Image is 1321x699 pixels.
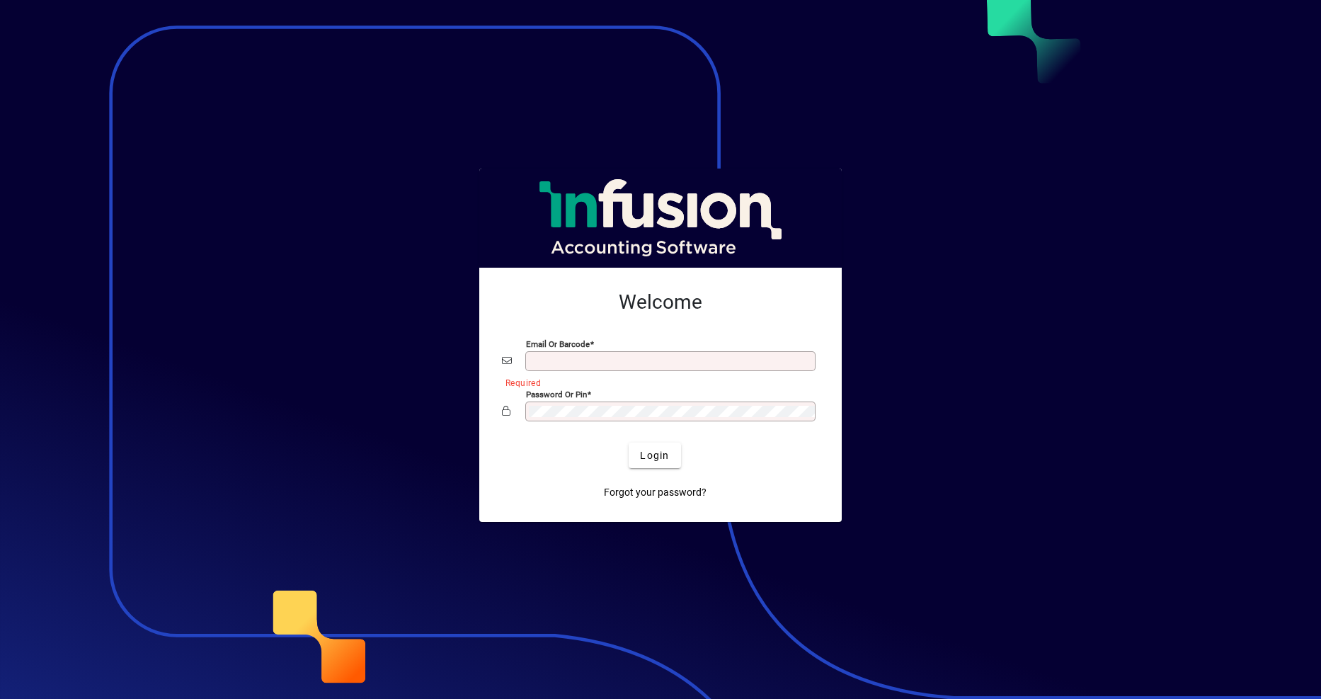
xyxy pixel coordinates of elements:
a: Forgot your password? [598,479,712,505]
mat-label: Email or Barcode [526,339,590,349]
button: Login [629,443,680,468]
h2: Welcome [502,290,819,314]
mat-error: Required [505,375,808,390]
mat-label: Password or Pin [526,390,587,399]
span: Login [640,448,669,463]
span: Forgot your password? [604,485,707,500]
